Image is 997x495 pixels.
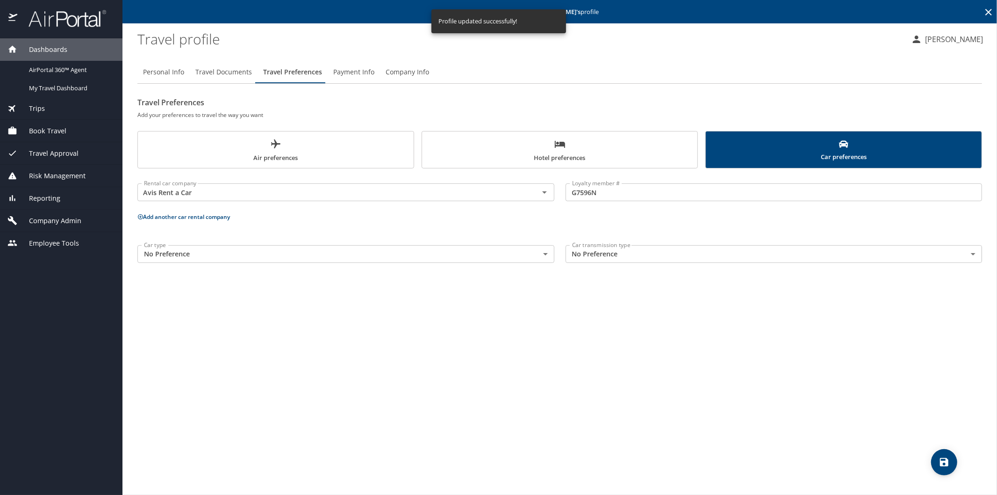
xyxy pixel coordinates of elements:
[907,31,987,48] button: [PERSON_NAME]
[711,139,976,162] span: Car preferences
[125,9,994,15] p: Editing profile
[17,126,66,136] span: Book Travel
[922,34,983,45] p: [PERSON_NAME]
[137,95,982,110] h2: Travel Preferences
[386,66,429,78] span: Company Info
[17,103,45,114] span: Trips
[17,148,79,159] span: Travel Approval
[17,193,60,204] span: Reporting
[931,449,957,475] button: save
[8,9,18,28] img: icon-airportal.png
[140,186,524,198] input: Select a rental car company
[143,138,408,163] span: Air preferences
[137,131,982,168] div: scrollable force tabs example
[439,12,517,30] div: Profile updated successfully!
[538,186,551,199] button: Open
[17,238,79,248] span: Employee Tools
[17,216,81,226] span: Company Admin
[18,9,106,28] img: airportal-logo.png
[566,245,983,263] div: No Preference
[17,44,67,55] span: Dashboards
[428,138,692,163] span: Hotel preferences
[143,66,184,78] span: Personal Info
[333,66,374,78] span: Payment Info
[137,110,982,120] h6: Add your preferences to travel the way you want
[29,66,111,74] span: AirPortal 360™ Agent
[263,66,322,78] span: Travel Preferences
[17,171,86,181] span: Risk Management
[137,61,982,83] div: Profile
[29,84,111,93] span: My Travel Dashboard
[137,245,554,263] div: No Preference
[137,213,230,221] button: Add another car rental company
[195,66,252,78] span: Travel Documents
[137,24,904,53] h1: Travel profile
